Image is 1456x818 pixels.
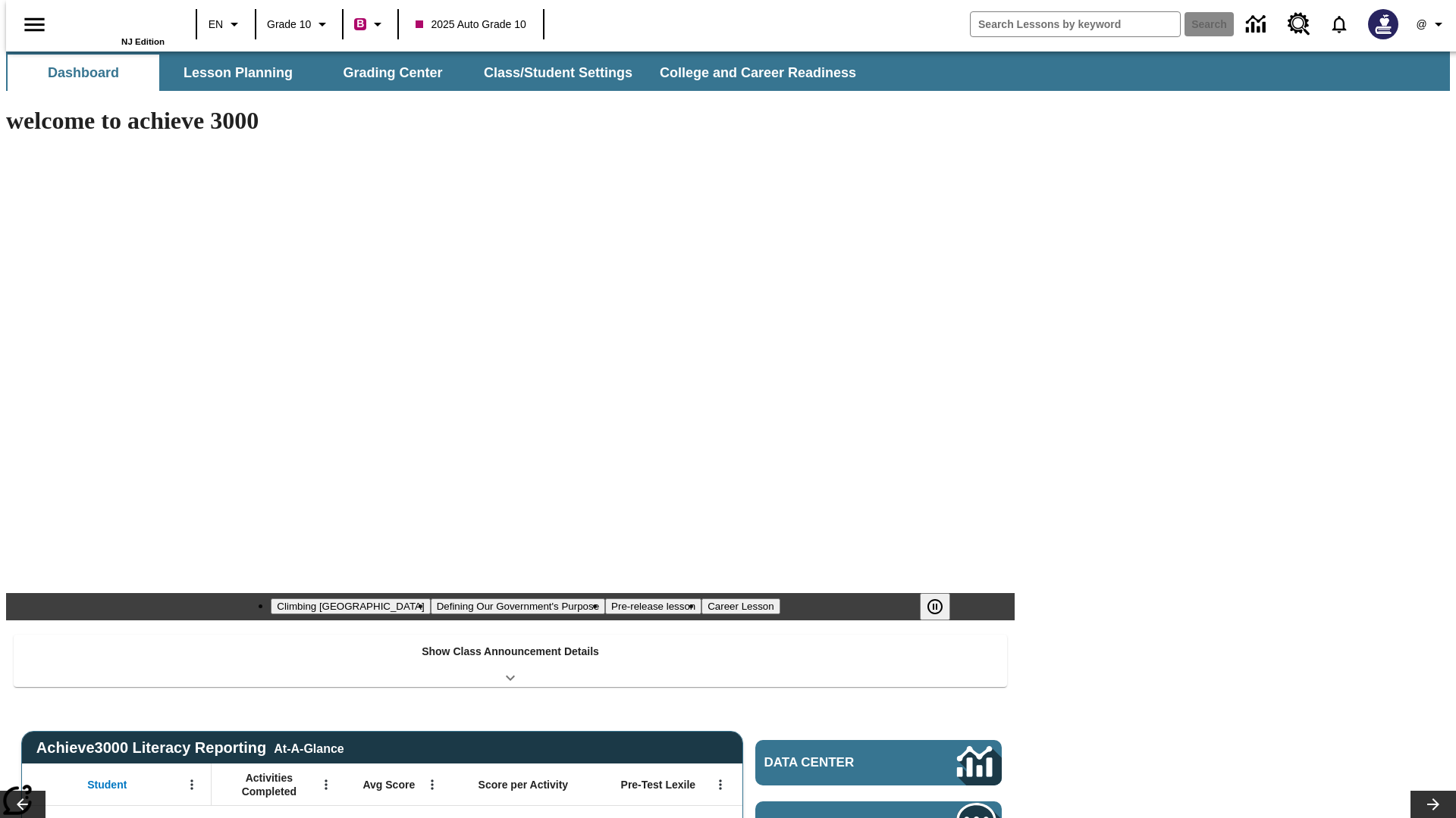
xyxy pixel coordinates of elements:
[920,593,950,620] button: Pause
[317,55,469,91] button: Grading Center
[356,14,364,33] span: B
[701,598,780,614] button: Slide 4 Career Lesson
[1368,9,1398,39] img: Avatar
[66,5,165,46] div: Home
[261,11,337,38] button: Grade: Grade 10, Select a grade
[971,12,1180,36] input: search field
[479,778,569,791] span: Score per Activity
[421,773,444,796] button: Open Menu
[6,52,1450,91] div: SubNavbar
[162,55,314,91] button: Lesson Planning
[605,598,701,614] button: Slide 3 Pre-release lesson
[87,778,127,791] span: Student
[920,593,965,620] div: Pause
[648,55,868,91] button: College and Career Readiness
[12,2,57,47] button: Open side menu
[472,55,645,91] button: Class/Student Settings
[209,17,223,33] span: EN
[1410,791,1456,818] button: Lesson carousel, Next
[1319,5,1359,44] a: Notifications
[180,773,203,796] button: Open Menu
[621,778,696,791] span: Pre-Test Lexile
[431,598,605,614] button: Slide 2 Defining Our Government's Purpose
[416,17,526,33] span: 2025 Auto Grade 10
[14,635,1007,687] div: Show Class Announcement Details
[315,773,337,796] button: Open Menu
[36,739,344,757] span: Achieve3000 Literacy Reporting
[348,11,393,38] button: Boost Class color is violet red. Change class color
[1416,17,1426,33] span: @
[709,773,732,796] button: Open Menu
[1279,4,1319,45] a: Resource Center, Will open in new tab
[362,778,415,791] span: Avg Score
[121,37,165,46] span: NJ Edition
[267,17,311,33] span: Grade 10
[755,740,1002,785] a: Data Center
[274,739,344,756] div: At-A-Glance
[764,755,906,770] span: Data Center
[8,55,159,91] button: Dashboard
[6,55,870,91] div: SubNavbar
[422,644,599,660] p: Show Class Announcement Details
[1359,5,1407,44] button: Select a new avatar
[6,107,1015,135] h1: welcome to achieve 3000
[271,598,430,614] button: Slide 1 Climbing Mount Tai
[202,11,250,38] button: Language: EN, Select a language
[1407,11,1456,38] button: Profile/Settings
[66,7,165,37] a: Home
[219,771,319,798] span: Activities Completed
[1237,4,1279,45] a: Data Center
